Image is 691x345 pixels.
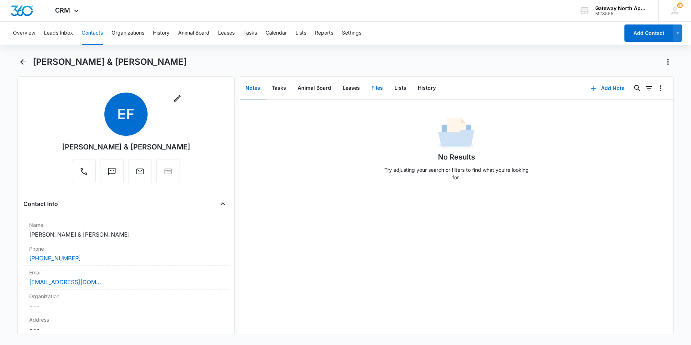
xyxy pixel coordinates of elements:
button: Calendar [266,22,287,45]
button: Settings [342,22,361,45]
p: Try adjusting your search or filters to find what you’re looking for. [381,166,532,181]
dd: --- [29,301,223,310]
button: Back [17,56,28,68]
button: Actions [662,56,674,68]
h1: [PERSON_NAME] & [PERSON_NAME] [33,57,187,67]
button: Search... [632,82,643,94]
div: account id [595,11,648,16]
button: Notes [240,77,266,99]
label: Email [29,269,223,276]
button: Animal Board [292,77,337,99]
button: Close [217,198,229,210]
button: Leases [337,77,366,99]
button: History [153,22,170,45]
label: Address [29,316,223,323]
div: Email[EMAIL_ADDRESS][DOMAIN_NAME] [23,266,229,290]
span: EF [104,93,148,136]
label: Organization [29,292,223,300]
dd: [PERSON_NAME] & [PERSON_NAME] [29,230,223,239]
button: Organizations [112,22,144,45]
a: [PHONE_NUMBER] [29,254,81,263]
div: Phone[PHONE_NUMBER] [23,242,229,266]
button: Leads Inbox [44,22,73,45]
div: account name [595,5,648,11]
button: Email [128,160,152,183]
button: Filters [643,82,655,94]
button: Add Contact [624,24,673,42]
div: Address--- [23,313,229,337]
a: Call [72,171,96,177]
button: Reports [315,22,333,45]
label: Phone [29,245,223,252]
button: Call [72,160,96,183]
a: Email [128,171,152,177]
button: History [412,77,442,99]
button: Overflow Menu [655,82,666,94]
button: Animal Board [178,22,209,45]
button: Overview [13,22,35,45]
span: 36 [677,3,683,8]
button: Contacts [82,22,103,45]
h1: No Results [438,152,475,162]
div: Organization--- [23,290,229,313]
button: Lists [295,22,306,45]
a: Text [100,171,124,177]
button: Tasks [266,77,292,99]
h4: Contact Info [23,200,58,208]
span: CRM [55,6,70,14]
button: Tasks [243,22,257,45]
label: Name [29,221,223,229]
dd: --- [29,325,223,333]
button: Files [366,77,389,99]
button: Leases [218,22,235,45]
a: [EMAIL_ADDRESS][DOMAIN_NAME] [29,278,101,286]
div: Name[PERSON_NAME] & [PERSON_NAME] [23,218,229,242]
button: Text [100,160,124,183]
img: No Data [438,116,474,152]
button: Add Note [584,80,632,97]
div: [PERSON_NAME] & [PERSON_NAME] [62,142,190,152]
div: notifications count [677,3,683,8]
button: Lists [389,77,412,99]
